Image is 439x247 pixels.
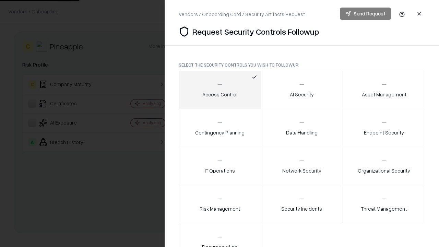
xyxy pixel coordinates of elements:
[192,26,319,37] p: Request Security Controls Followup
[179,147,261,185] button: IT Operations
[179,185,261,223] button: Risk Management
[364,129,404,136] p: Endpoint Security
[343,71,425,109] button: Asset Management
[343,147,425,185] button: Organizational Security
[286,129,318,136] p: Data Handling
[343,185,425,223] button: Threat Management
[195,129,245,136] p: Contingency Planning
[205,167,235,174] p: IT Operations
[179,109,261,147] button: Contingency Planning
[179,11,305,18] div: Vendors / Onboarding Card / Security Artifacts Request
[282,167,321,174] p: Network Security
[361,205,407,212] p: Threat Management
[261,109,343,147] button: Data Handling
[200,205,240,212] p: Risk Management
[179,62,425,68] p: Select the security controls you wish to followup:
[343,109,425,147] button: Endpoint Security
[179,71,261,109] button: Access Control
[358,167,410,174] p: Organizational Security
[202,91,237,98] p: Access Control
[261,185,343,223] button: Security Incidents
[362,91,406,98] p: Asset Management
[281,205,322,212] p: Security Incidents
[261,147,343,185] button: Network Security
[261,71,343,109] button: AI Security
[290,91,314,98] p: AI Security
